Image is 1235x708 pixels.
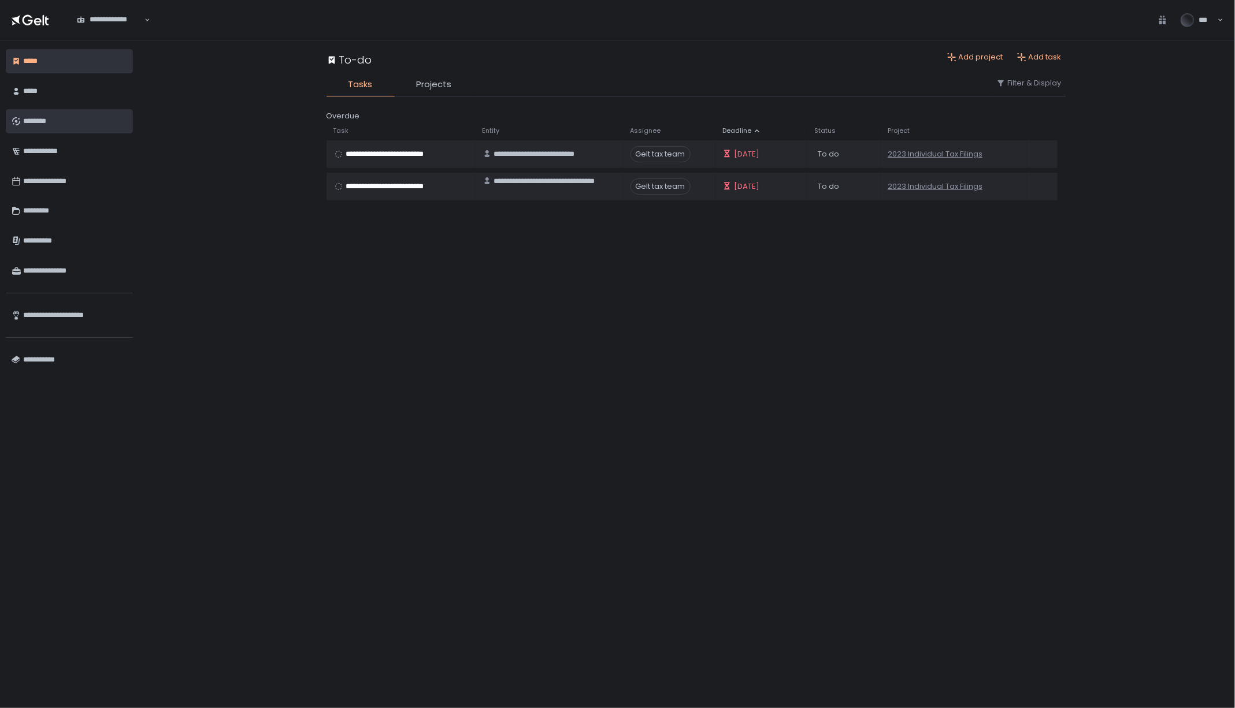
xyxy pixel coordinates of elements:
div: Overdue [327,110,1066,122]
span: Gelt tax team [631,146,691,162]
button: Add task [1017,52,1062,62]
span: Project [888,126,910,135]
span: [DATE] [734,149,759,159]
span: Assignee [631,126,661,135]
span: To do [818,149,839,159]
span: Task [333,126,349,135]
span: Entity [483,126,500,135]
span: Gelt tax team [631,178,691,195]
span: [DATE] [734,181,759,192]
input: Search for option [77,25,143,36]
span: Tasks [348,78,373,91]
span: To do [818,181,839,192]
button: Add project [947,52,1003,62]
span: Deadline [722,126,751,135]
button: Filter & Display [996,78,1062,88]
span: Projects [417,78,452,91]
a: 2023 Individual Tax Filings [888,181,982,192]
div: To-do [327,52,372,68]
div: Search for option [69,8,150,32]
a: 2023 Individual Tax Filings [888,149,982,159]
span: Status [814,126,836,135]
